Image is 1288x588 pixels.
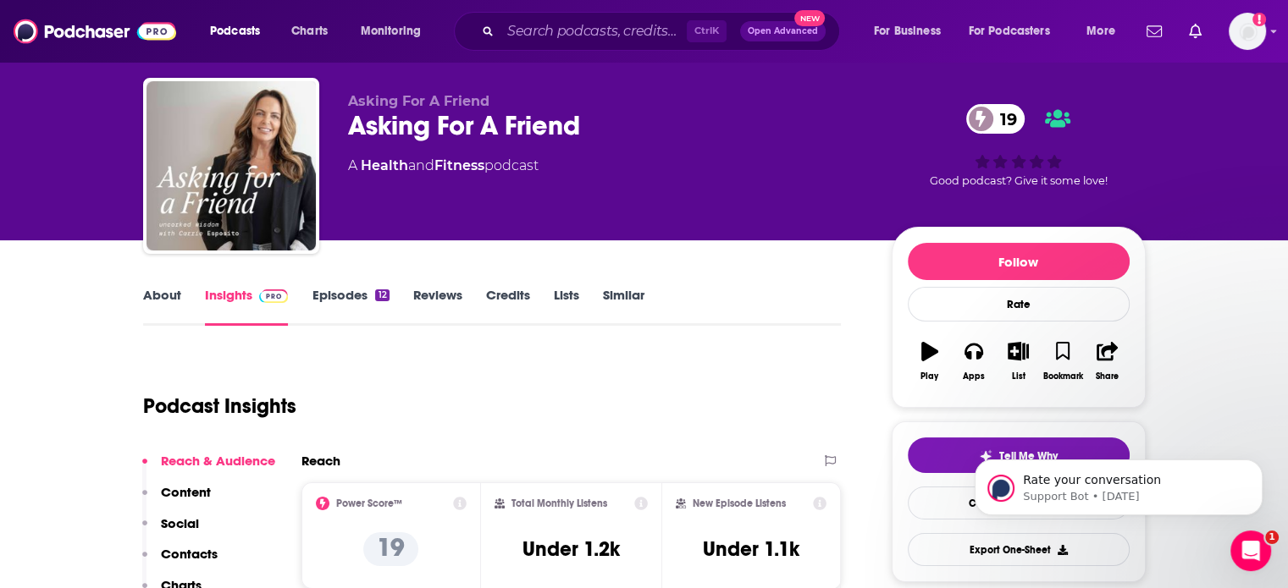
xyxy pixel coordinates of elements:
span: Podcasts [210,19,260,43]
a: Credits [486,287,530,326]
span: 19 [983,104,1025,134]
span: Open Advanced [748,27,818,36]
a: Contact This Podcast [908,486,1130,519]
button: Content [142,484,211,515]
img: User Profile [1229,13,1266,50]
span: Charts [291,19,328,43]
div: Rate [908,287,1130,321]
button: Show profile menu [1229,13,1266,50]
a: Fitness [434,157,484,173]
span: and [408,157,434,173]
h2: New Episode Listens [693,497,786,509]
button: tell me why sparkleTell Me Why [908,437,1130,473]
div: A podcast [348,156,539,176]
h3: Under 1.2k [522,536,620,562]
span: New [794,10,825,26]
a: Episodes12 [312,287,389,326]
a: Show notifications dropdown [1140,17,1169,46]
iframe: Intercom notifications message [949,424,1288,542]
div: Apps [963,371,985,382]
h2: Reach [301,453,340,469]
button: open menu [958,18,1075,45]
span: Good podcast? Give it some love! [930,174,1108,187]
button: Play [908,331,952,392]
img: Asking For A Friend [146,81,316,250]
p: Contacts [161,546,218,562]
button: Open AdvancedNew [740,21,826,41]
p: Social [161,515,199,531]
div: Bookmark [1042,371,1082,382]
div: 12 [375,289,389,301]
a: Lists [554,287,579,326]
a: 19 [966,104,1025,134]
button: Apps [952,331,996,392]
span: Logged in as N0elleB7 [1229,13,1266,50]
div: Share [1096,371,1119,382]
h2: Power Score™ [336,497,402,509]
a: About [143,287,181,326]
img: Podchaser - Follow, Share and Rate Podcasts [14,15,176,47]
span: Ctrl K [687,20,727,42]
a: Charts [280,18,338,45]
button: open menu [862,18,962,45]
p: Reach & Audience [161,453,275,469]
button: List [996,331,1040,392]
button: Reach & Audience [142,453,275,484]
span: More [1086,19,1115,43]
a: Reviews [413,287,462,326]
p: Content [161,484,211,500]
span: For Podcasters [969,19,1050,43]
a: Health [361,157,408,173]
p: 19 [363,532,418,566]
a: Show notifications dropdown [1182,17,1208,46]
button: Bookmark [1041,331,1085,392]
button: Contacts [142,546,218,577]
h2: Total Monthly Listens [511,497,607,509]
button: open menu [349,18,443,45]
button: Follow [908,243,1130,280]
button: open menu [1075,18,1136,45]
div: Play [920,371,938,382]
div: List [1012,371,1025,382]
h3: Under 1.1k [703,536,799,562]
span: For Business [874,19,941,43]
h1: Podcast Insights [143,393,296,419]
input: Search podcasts, credits, & more... [500,18,687,45]
svg: Add a profile image [1252,13,1266,26]
button: Social [142,515,199,547]
span: Monitoring [361,19,421,43]
iframe: Intercom live chat [1230,530,1271,571]
a: Similar [603,287,644,326]
a: InsightsPodchaser Pro [205,287,289,326]
span: 1 [1265,530,1279,544]
button: open menu [198,18,282,45]
button: Share [1085,331,1129,392]
div: Search podcasts, credits, & more... [470,12,856,51]
button: Export One-Sheet [908,533,1130,566]
span: Asking For A Friend [348,93,489,109]
div: 19Good podcast? Give it some love! [892,93,1146,198]
img: Podchaser Pro [259,289,289,303]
